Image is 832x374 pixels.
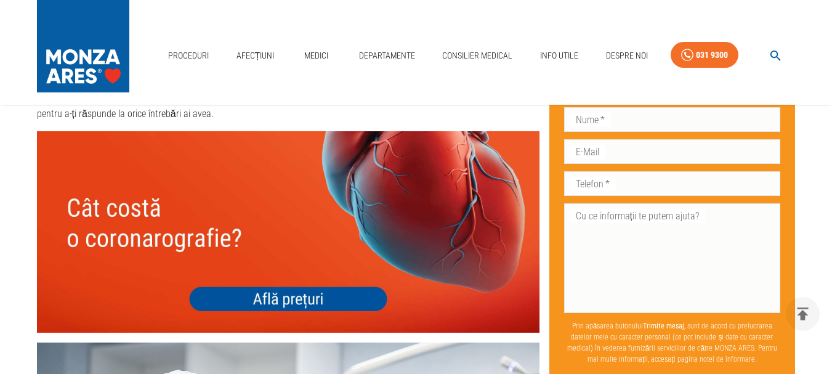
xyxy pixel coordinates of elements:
a: Proceduri [163,43,214,68]
a: Medici [297,43,336,68]
a: 031 9300 [671,42,738,68]
p: Prin apăsarea butonului , sunt de acord cu prelucrarea datelor mele cu caracter personal (ce pot ... [564,315,781,370]
button: delete [786,297,820,331]
a: Afecțiuni [232,43,280,68]
a: Consilier Medical [437,43,517,68]
a: Departamente [354,43,420,68]
a: Info Utile [535,43,583,68]
b: Trimite mesaj [643,322,684,330]
a: Despre Noi [601,43,653,68]
img: Pret coronarografie [37,131,539,332]
div: 031 9300 [696,47,728,63]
